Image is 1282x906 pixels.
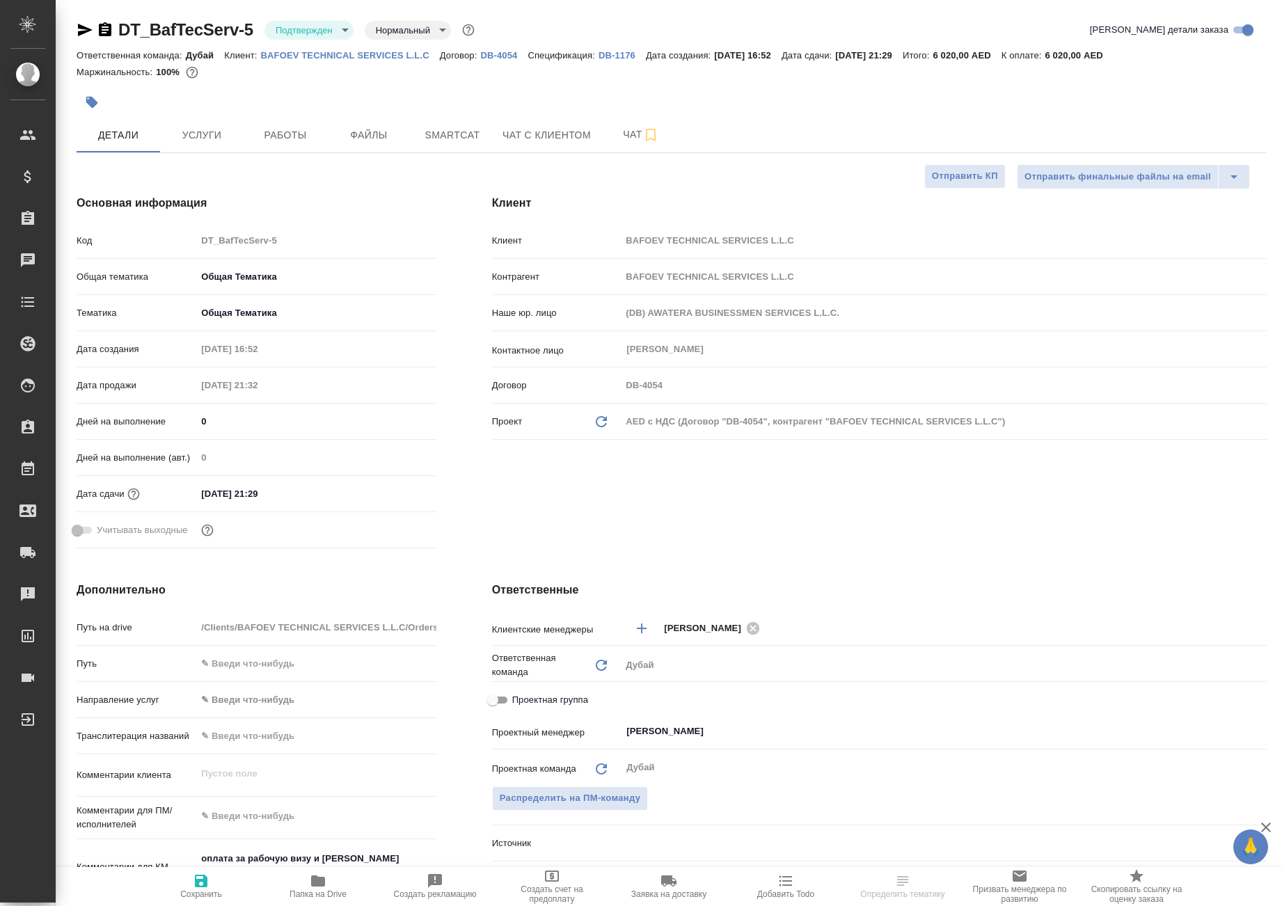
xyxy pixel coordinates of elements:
p: Наше юр. лицо [492,306,622,320]
h4: Клиент [492,195,1267,212]
div: ✎ Введи что-нибудь [201,693,419,707]
p: Клиент: [224,50,260,61]
p: Тематика [77,306,196,320]
button: Скопировать ссылку [97,22,113,38]
button: Скопировать ссылку для ЯМессенджера [77,22,93,38]
span: Чат [608,126,674,143]
p: [DATE] 21:29 [835,50,903,61]
button: Определить тематику [844,867,961,906]
input: Пустое поле [196,375,318,395]
p: Дата сдачи: [782,50,835,61]
p: Комментарии для ПМ/исполнителей [77,804,196,832]
a: DT_BafTecServ-5 [118,20,253,39]
p: Контактное лицо [492,344,622,358]
a: BAFOEV TECHNICAL SERVICES L.L.C [261,49,440,61]
p: Общая тематика [77,270,196,284]
span: Создать рекламацию [394,889,477,899]
p: Дата сдачи [77,487,125,501]
button: Выбери, если сб и вс нужно считать рабочими днями для выполнения заказа. [198,521,216,539]
input: Пустое поле [196,447,436,468]
p: Комментарии для КМ [77,860,196,874]
h4: Ответственные [492,582,1267,598]
p: К оплате: [1002,50,1045,61]
button: Добавить менеджера [625,612,658,645]
p: Путь на drive [77,621,196,635]
span: [PERSON_NAME] [664,621,750,635]
button: Open [1259,730,1262,733]
h4: Основная информация [77,195,436,212]
p: 6 020,00 AED [933,50,1001,61]
p: Дата создания [77,342,196,356]
p: Договор: [440,50,481,61]
div: AED с НДС (Договор "DB-4054", контрагент "BAFOEV TECHNICAL SERVICES L.L.C") [621,410,1267,434]
input: ✎ Введи что-нибудь [196,726,436,746]
span: Файлы [335,127,402,144]
input: ✎ Введи что-нибудь [196,484,318,504]
input: Пустое поле [621,303,1267,323]
a: DB-4054 [480,49,528,61]
input: ✎ Введи что-нибудь [196,411,436,431]
span: 🙏 [1239,832,1263,861]
p: Источник [492,836,622,850]
span: [PERSON_NAME] детали заказа [1090,23,1228,37]
div: ✎ Введи что-нибудь [196,688,436,712]
button: 🙏 [1233,829,1268,864]
p: Дней на выполнение (авт.) [77,451,196,465]
p: Клиентские менеджеры [492,623,622,637]
input: Пустое поле [621,230,1267,251]
button: 18.90 AED; [183,63,201,81]
div: ​ [621,832,1267,855]
svg: Подписаться [642,127,659,143]
button: Папка на Drive [260,867,377,906]
input: Пустое поле [196,230,436,251]
span: Скопировать ссылку на оценку заказа [1086,884,1187,904]
span: Призвать менеджера по развитию [970,884,1070,904]
button: Open [1259,627,1262,630]
div: Дубай [621,653,1267,677]
div: Подтвержден [264,21,354,40]
input: ✎ Введи что-нибудь [196,653,436,674]
p: BAFOEV TECHNICAL SERVICES L.L.C [261,50,440,61]
a: DB-1176 [599,49,646,61]
button: Нормальный [372,24,434,36]
span: В заказе уже есть ответственный ПМ или ПМ группа [492,786,649,811]
p: Договор [492,379,622,392]
span: Заявка на доставку [631,889,706,899]
h4: Дополнительно [77,582,436,598]
textarea: оплата за рабочую визу и [PERSON_NAME] [196,847,436,884]
button: Сохранить [143,867,260,906]
span: Создать счет на предоплату [502,884,602,904]
span: Услуги [168,127,235,144]
p: Проект [492,415,523,429]
button: Доп статусы указывают на важность/срочность заказа [459,21,477,39]
input: Пустое поле [621,375,1267,395]
p: [DATE] 16:52 [714,50,782,61]
p: Клиент [492,234,622,248]
p: Код [77,234,196,248]
p: Контрагент [492,270,622,284]
input: Пустое поле [621,267,1267,287]
p: Направление услуг [77,693,196,707]
button: Создать рекламацию [377,867,493,906]
span: Определить тематику [860,889,944,899]
p: DB-1176 [599,50,646,61]
p: Дубай [186,50,225,61]
button: Добавить тэг [77,87,107,118]
p: Дата создания: [646,50,714,61]
p: Транслитерация названий [77,729,196,743]
input: Пустое поле [196,339,318,359]
button: Призвать менеджера по развитию [961,867,1078,906]
span: Работы [252,127,319,144]
span: Проектная группа [512,693,588,707]
p: Путь [77,657,196,671]
span: Сохранить [180,889,222,899]
div: [PERSON_NAME] [664,619,764,637]
span: Учитывать выходные [97,523,188,537]
div: Подтвержден [365,21,451,40]
button: Отправить КП [924,164,1006,189]
span: Распределить на ПМ-команду [500,790,641,806]
input: Пустое поле [196,617,436,637]
p: Проектный менеджер [492,726,622,740]
p: DB-4054 [480,50,528,61]
p: Спецификация: [528,50,598,61]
